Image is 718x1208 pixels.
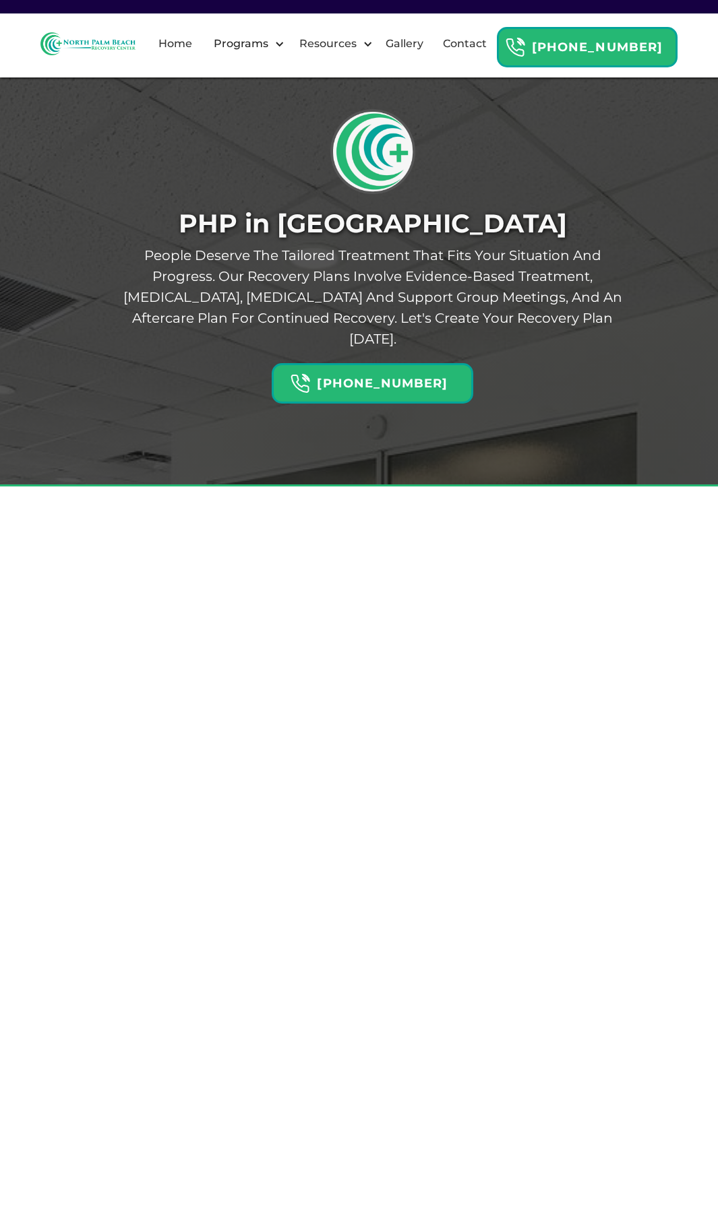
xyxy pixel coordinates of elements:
[117,209,628,239] h1: PHP in [GEOGRAPHIC_DATA]
[296,36,360,52] div: Resources
[272,356,473,404] a: Header Calendar Icons[PHONE_NUMBER]
[378,22,431,65] a: Gallery
[290,373,310,394] img: Header Calendar Icons
[532,40,663,55] strong: [PHONE_NUMBER]
[210,36,272,52] div: Programs
[497,20,678,67] a: Header Calendar Icons[PHONE_NUMBER]
[435,22,495,65] a: Contact
[117,245,628,350] p: People deserve the tailored treatment that fits your situation and progress. Our recovery plans i...
[150,22,200,65] a: Home
[317,376,448,391] strong: [PHONE_NUMBER]
[505,37,525,58] img: Header Calendar Icons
